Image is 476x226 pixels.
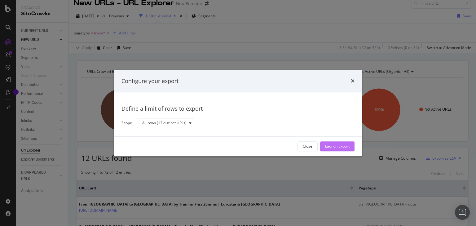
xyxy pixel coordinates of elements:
button: Close [297,141,318,151]
div: Launch Export [325,144,350,149]
div: Close [303,144,312,149]
button: All rows (12 distinct URLs) [137,118,194,128]
div: modal [114,70,362,156]
div: All rows (12 distinct URLs) [142,122,187,125]
div: Define a limit of rows to export [121,105,355,113]
div: times [351,77,355,85]
button: Launch Export [320,141,355,151]
div: Configure your export [121,77,178,85]
label: Scope [121,120,132,127]
div: Open Intercom Messenger [455,205,470,220]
